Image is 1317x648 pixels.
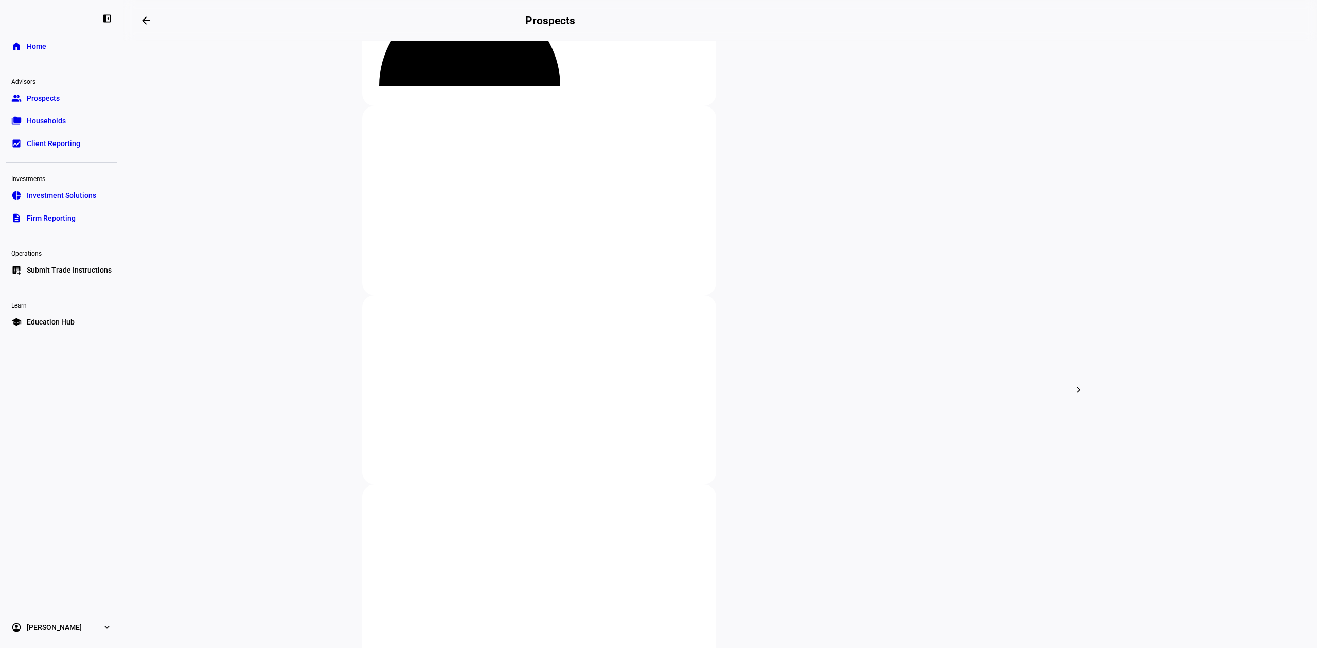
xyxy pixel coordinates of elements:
[11,622,22,633] eth-mat-symbol: account_circle
[11,93,22,103] eth-mat-symbol: group
[6,133,117,154] a: bid_landscapeClient Reporting
[11,265,22,275] eth-mat-symbol: list_alt_add
[525,14,575,27] h2: Prospects
[27,116,66,126] span: Households
[6,297,117,312] div: Learn
[6,185,117,206] a: pie_chartInvestment Solutions
[11,116,22,126] eth-mat-symbol: folder_copy
[11,317,22,327] eth-mat-symbol: school
[6,88,117,109] a: groupProspects
[27,265,112,275] span: Submit Trade Instructions
[140,14,152,27] mat-icon: arrow_backwards
[6,36,117,57] a: homeHome
[11,138,22,149] eth-mat-symbol: bid_landscape
[6,245,117,260] div: Operations
[102,622,112,633] eth-mat-symbol: expand_more
[27,41,46,51] span: Home
[6,74,117,88] div: Advisors
[27,138,80,149] span: Client Reporting
[11,190,22,201] eth-mat-symbol: pie_chart
[27,213,76,223] span: Firm Reporting
[11,41,22,51] eth-mat-symbol: home
[1073,384,1085,396] mat-icon: chevron_right
[27,93,60,103] span: Prospects
[27,622,82,633] span: [PERSON_NAME]
[6,111,117,131] a: folder_copyHouseholds
[11,213,22,223] eth-mat-symbol: description
[27,317,75,327] span: Education Hub
[6,208,117,228] a: descriptionFirm Reporting
[102,13,112,24] eth-mat-symbol: left_panel_close
[27,190,96,201] span: Investment Solutions
[6,171,117,185] div: Investments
